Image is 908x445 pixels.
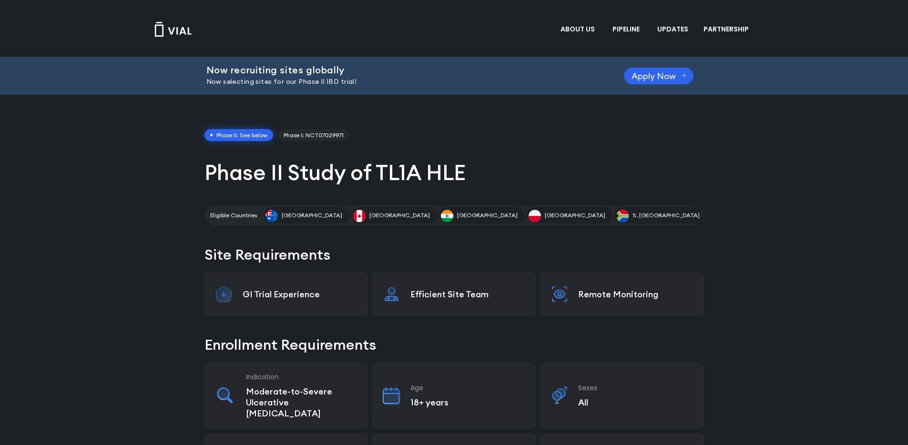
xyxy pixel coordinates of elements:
[624,68,694,84] a: Apply Now
[204,334,704,355] h2: Enrollment Requirements
[605,21,649,38] a: PIPELINEMenu Toggle
[243,289,358,300] p: GI Trial Experience
[278,129,349,142] a: Phase I: NCT07029971
[578,384,694,392] h3: Sexes
[632,72,676,80] span: Apply Now
[265,210,278,222] img: Australia
[353,210,366,222] img: Canada
[616,210,629,222] img: S. Africa
[369,211,430,220] span: [GEOGRAPHIC_DATA]
[696,21,759,38] a: PARTNERSHIPMenu Toggle
[210,211,257,220] h2: Eligible Countries
[204,129,273,142] span: Phase II: See below
[578,397,694,408] p: All
[206,65,600,75] h2: Now recruiting sites globally
[410,397,526,408] p: 18+ years
[553,21,604,38] a: ABOUT USMenu Toggle
[206,77,600,87] p: Now selecting sites for our Phase II IBD trial!
[410,384,526,392] h3: Age
[246,373,357,381] h3: Indication
[529,210,541,222] img: Poland
[578,289,694,300] p: Remote Monitoring
[441,210,453,222] img: India
[457,211,518,220] span: [GEOGRAPHIC_DATA]
[282,211,342,220] span: [GEOGRAPHIC_DATA]
[545,211,605,220] span: [GEOGRAPHIC_DATA]
[154,22,192,37] img: Vial Logo
[410,289,526,300] p: Efficient Site Team
[204,159,704,186] h1: Phase II Study of TL1A HLE
[246,386,357,419] p: Moderate-to-Severe Ulcerative [MEDICAL_DATA]
[633,211,700,220] span: S. [GEOGRAPHIC_DATA]
[650,21,695,38] a: UPDATES
[204,244,704,265] h2: Site Requirements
